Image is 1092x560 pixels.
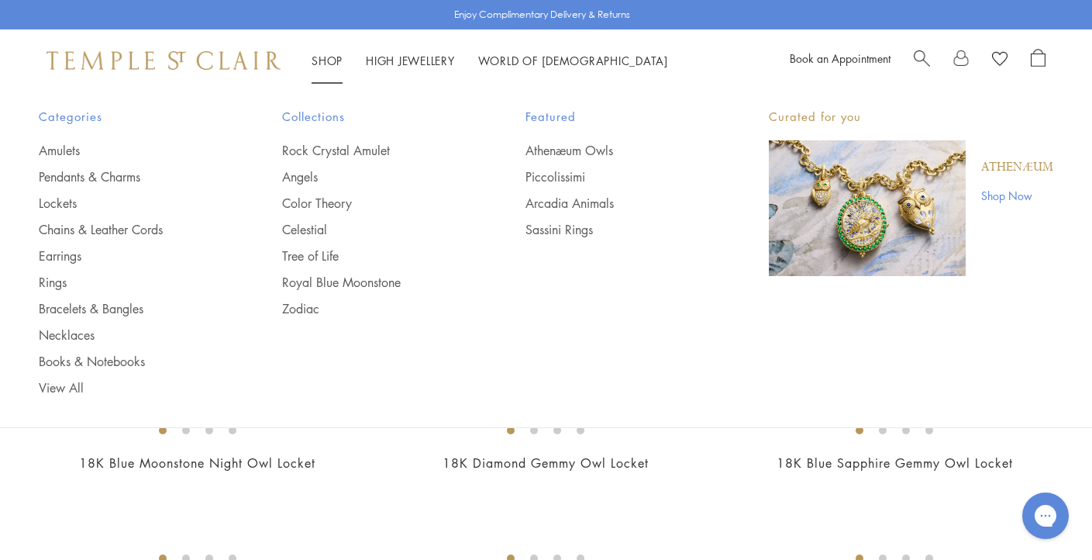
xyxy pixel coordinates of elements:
[282,107,463,126] span: Collections
[1031,49,1045,72] a: Open Shopping Bag
[914,49,930,72] a: Search
[981,187,1053,204] a: Shop Now
[39,168,220,185] a: Pendants & Charms
[39,221,220,238] a: Chains & Leather Cords
[47,51,281,70] img: Temple St. Clair
[312,51,668,71] nav: Main navigation
[366,53,455,68] a: High JewelleryHigh Jewellery
[282,300,463,317] a: Zodiac
[39,142,220,159] a: Amulets
[478,53,668,68] a: World of [DEMOGRAPHIC_DATA]World of [DEMOGRAPHIC_DATA]
[282,221,463,238] a: Celestial
[39,247,220,264] a: Earrings
[39,379,220,396] a: View All
[282,142,463,159] a: Rock Crystal Amulet
[525,142,707,159] a: Athenæum Owls
[39,274,220,291] a: Rings
[39,107,220,126] span: Categories
[39,195,220,212] a: Lockets
[39,353,220,370] a: Books & Notebooks
[39,300,220,317] a: Bracelets & Bangles
[39,327,220,344] a: Necklaces
[992,49,1008,72] a: View Wishlist
[443,455,649,472] a: 18K Diamond Gemmy Owl Locket
[454,7,630,22] p: Enjoy Complimentary Delivery & Returns
[525,107,707,126] span: Featured
[79,455,315,472] a: 18K Blue Moonstone Night Owl Locket
[282,168,463,185] a: Angels
[312,53,343,68] a: ShopShop
[282,274,463,291] a: Royal Blue Moonstone
[525,168,707,185] a: Piccolissimi
[777,455,1013,472] a: 18K Blue Sapphire Gemmy Owl Locket
[790,50,890,66] a: Book an Appointment
[769,107,1053,126] p: Curated for you
[525,195,707,212] a: Arcadia Animals
[282,195,463,212] a: Color Theory
[282,247,463,264] a: Tree of Life
[1014,487,1076,544] iframe: Gorgias live chat messenger
[525,221,707,238] a: Sassini Rings
[981,159,1053,176] a: Athenæum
